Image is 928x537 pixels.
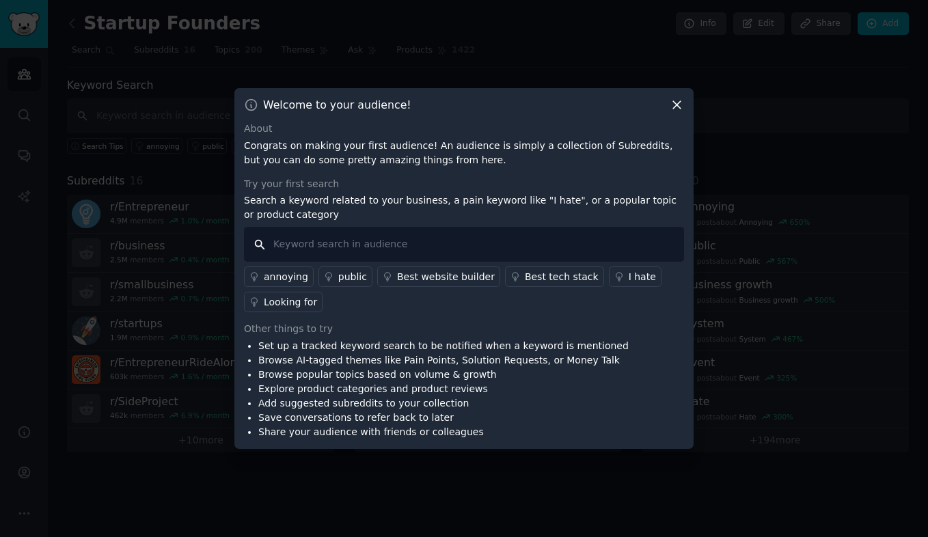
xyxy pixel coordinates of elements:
li: Add suggested subreddits to your collection [258,396,629,411]
div: I hate [629,270,656,284]
li: Set up a tracked keyword search to be notified when a keyword is mentioned [258,339,629,353]
p: Search a keyword related to your business, a pain keyword like "I hate", or a popular topic or pr... [244,193,684,222]
li: Save conversations to refer back to later [258,411,629,425]
div: public [338,270,367,284]
p: Congrats on making your first audience! An audience is simply a collection of Subreddits, but you... [244,139,684,167]
a: public [318,266,372,287]
li: Browse AI-tagged themes like Pain Points, Solution Requests, or Money Talk [258,353,629,368]
input: Keyword search in audience [244,227,684,262]
li: Explore product categories and product reviews [258,382,629,396]
a: Best website builder [377,266,500,287]
a: Looking for [244,292,323,312]
li: Browse popular topics based on volume & growth [258,368,629,382]
div: annoying [264,270,308,284]
h3: Welcome to your audience! [263,98,411,112]
a: I hate [609,266,661,287]
div: Try your first search [244,177,684,191]
div: About [244,122,684,136]
div: Best tech stack [525,270,599,284]
div: Best website builder [397,270,495,284]
a: Best tech stack [505,266,604,287]
li: Share your audience with friends or colleagues [258,425,629,439]
div: Looking for [264,295,317,309]
a: annoying [244,266,314,287]
div: Other things to try [244,322,684,336]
